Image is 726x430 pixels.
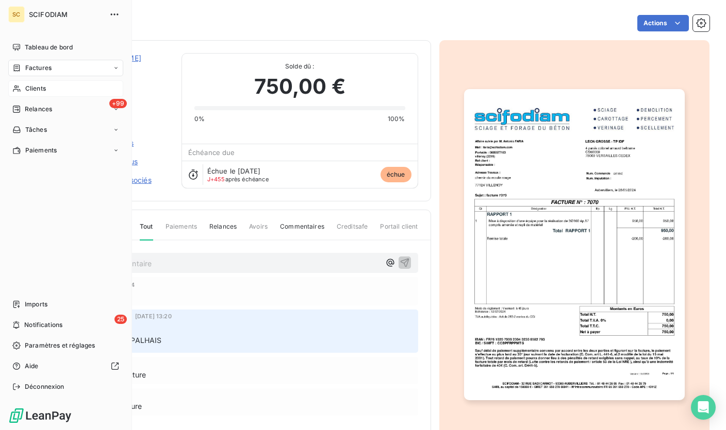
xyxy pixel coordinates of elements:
[337,222,368,239] span: Creditsafe
[25,300,47,309] span: Imports
[254,71,345,102] span: 750,00 €
[209,222,237,239] span: Relances
[25,146,57,155] span: Paiements
[8,6,25,23] div: SC
[280,222,324,239] span: Commentaires
[188,148,235,157] span: Échéance due
[166,222,197,239] span: Paiements
[135,313,172,319] span: [DATE] 13:20
[24,320,62,330] span: Notifications
[25,341,95,350] span: Paramètres et réglages
[691,395,716,420] div: Open Intercom Messenger
[25,105,52,114] span: Relances
[25,125,47,134] span: Tâches
[207,167,260,175] span: Échue le [DATE]
[29,10,103,19] span: SCIFODIAM
[194,114,205,124] span: 0%
[207,176,225,183] span: J+455
[140,222,153,240] span: Tout
[25,84,46,93] span: Clients
[8,358,123,374] a: Aide
[25,43,73,52] span: Tableau de bord
[207,176,269,182] span: après échéance
[25,63,52,73] span: Factures
[249,222,268,239] span: Avoirs
[25,382,64,391] span: Déconnexion
[380,222,418,239] span: Portail client
[381,167,411,182] span: échue
[637,15,689,31] button: Actions
[114,315,127,324] span: 25
[388,114,405,124] span: 100%
[25,362,39,371] span: Aide
[8,407,72,424] img: Logo LeanPay
[464,89,685,401] img: invoice_thumbnail
[194,62,405,71] span: Solde dû :
[109,99,127,108] span: +99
